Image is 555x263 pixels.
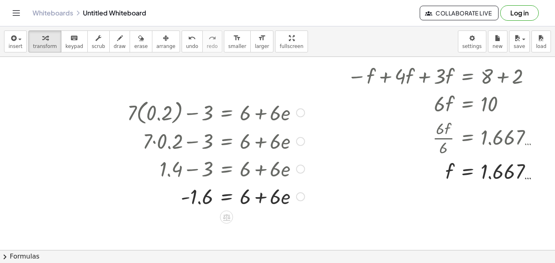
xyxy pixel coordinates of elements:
span: transform [33,43,57,49]
button: load [531,30,551,52]
button: format_sizelarger [250,30,273,52]
button: transform [28,30,61,52]
span: insert [9,43,22,49]
a: Whiteboards [33,9,73,17]
button: Log in [500,5,539,21]
button: Collaborate Live [420,6,499,20]
button: fullscreen [275,30,308,52]
i: undo [188,33,196,43]
span: keypad [65,43,83,49]
span: fullscreen [280,43,303,49]
span: scrub [92,43,105,49]
span: new [492,43,503,49]
span: Collaborate Live [427,9,492,17]
button: erase [130,30,152,52]
button: format_sizesmaller [224,30,251,52]
button: Toggle navigation [10,7,23,20]
button: keyboardkeypad [61,30,88,52]
button: insert [4,30,27,52]
button: draw [109,30,130,52]
i: format_size [233,33,241,43]
i: redo [208,33,216,43]
button: new [488,30,507,52]
span: draw [114,43,126,49]
span: save [514,43,525,49]
button: settings [458,30,486,52]
i: format_size [258,33,266,43]
button: save [509,30,530,52]
span: redo [207,43,218,49]
span: smaller [228,43,246,49]
button: redoredo [202,30,222,52]
span: larger [255,43,269,49]
button: undoundo [182,30,203,52]
i: keyboard [70,33,78,43]
span: arrange [156,43,176,49]
span: settings [462,43,482,49]
span: load [536,43,546,49]
span: erase [134,43,147,49]
span: undo [186,43,198,49]
button: scrub [87,30,110,52]
div: Apply the same math to both sides of the equation [220,211,233,224]
button: arrange [152,30,180,52]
